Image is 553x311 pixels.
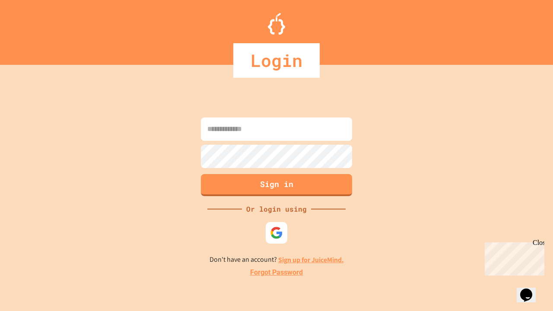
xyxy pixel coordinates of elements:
button: Sign in [201,174,352,196]
div: Or login using [242,204,311,214]
a: Forgot Password [250,267,303,278]
a: Sign up for JuiceMind. [278,255,344,264]
div: Login [233,43,320,78]
iframe: chat widget [517,276,544,302]
p: Don't have an account? [210,254,344,265]
img: google-icon.svg [270,226,283,239]
iframe: chat widget [481,239,544,276]
div: Chat with us now!Close [3,3,60,55]
img: Logo.svg [268,13,285,35]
